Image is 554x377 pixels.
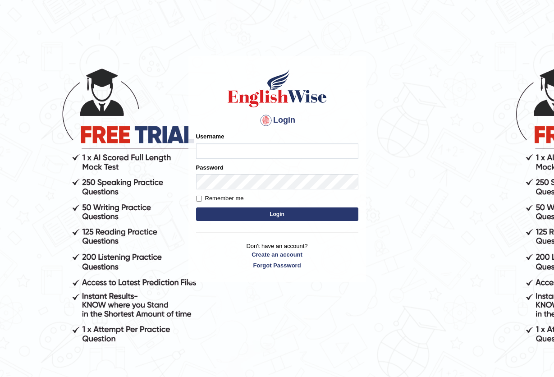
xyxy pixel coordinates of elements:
h4: Login [196,113,358,128]
button: Login [196,207,358,221]
p: Don't have an account? [196,242,358,270]
input: Remember me [196,196,202,202]
label: Username [196,132,224,141]
label: Remember me [196,194,244,203]
a: Forgot Password [196,261,358,270]
a: Create an account [196,250,358,259]
label: Password [196,163,224,172]
img: Logo of English Wise sign in for intelligent practice with AI [226,68,329,109]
